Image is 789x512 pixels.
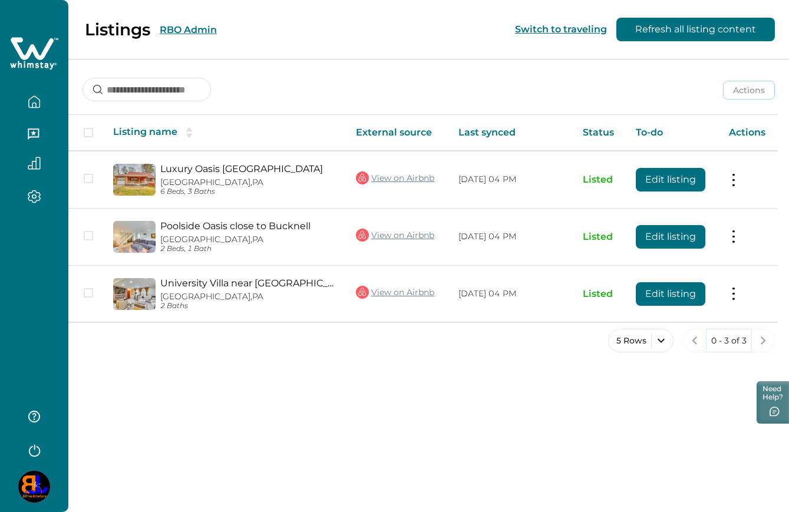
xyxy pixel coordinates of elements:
[113,164,156,196] img: propertyImage_Luxury Oasis Villa Near BuckNell
[177,127,201,138] button: sorting
[160,163,337,174] a: Luxury Oasis [GEOGRAPHIC_DATA]
[719,115,778,151] th: Actions
[356,285,434,300] a: View on Airbnb
[160,292,337,302] p: [GEOGRAPHIC_DATA], PA
[683,329,707,352] button: previous page
[751,329,775,352] button: next page
[626,115,719,151] th: To-do
[636,168,705,191] button: Edit listing
[515,24,607,35] button: Switch to traveling
[113,221,156,253] img: propertyImage_Poolside Oasis close to Bucknell
[458,231,564,243] p: [DATE] 04 PM
[85,19,150,39] p: Listings
[160,187,337,196] p: 6 Beds, 3 Baths
[104,115,346,151] th: Listing name
[636,225,705,249] button: Edit listing
[583,288,617,300] p: Listed
[160,177,337,187] p: [GEOGRAPHIC_DATA], PA
[160,278,337,289] a: University Villa near [GEOGRAPHIC_DATA] with Pool
[18,471,50,503] img: Whimstay Host
[160,24,217,35] button: RBO Admin
[160,302,337,310] p: 2 Baths
[356,170,434,186] a: View on Airbnb
[711,335,747,347] p: 0 - 3 of 3
[583,231,617,243] p: Listed
[449,115,573,151] th: Last synced
[573,115,626,151] th: Status
[636,282,705,306] button: Edit listing
[160,245,337,253] p: 2 Beds, 1 Bath
[723,81,775,100] button: Actions
[160,220,337,232] a: Poolside Oasis close to Bucknell
[616,18,775,41] button: Refresh all listing content
[706,329,752,352] button: 0 - 3 of 3
[458,174,564,186] p: [DATE] 04 PM
[458,288,564,300] p: [DATE] 04 PM
[583,174,617,186] p: Listed
[160,234,337,245] p: [GEOGRAPHIC_DATA], PA
[113,278,156,310] img: propertyImage_University Villa near Bucknell with Pool
[346,115,449,151] th: External source
[356,227,434,243] a: View on Airbnb
[608,329,674,352] button: 5 Rows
